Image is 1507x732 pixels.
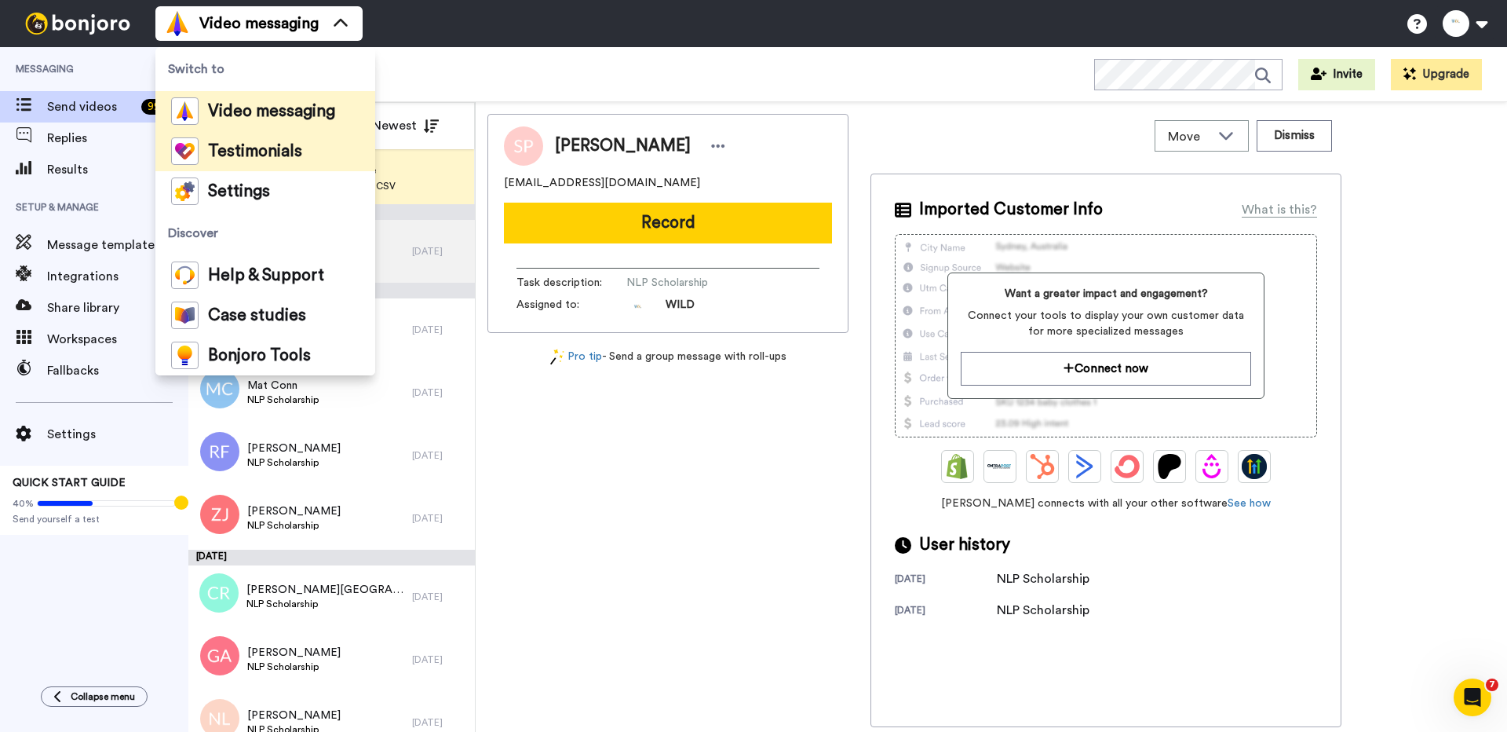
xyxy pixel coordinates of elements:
[208,104,335,119] span: Video messaging
[666,297,695,320] span: WILD
[155,47,375,91] span: Switch to
[997,569,1089,588] div: NLP Scholarship
[47,236,188,254] span: Message template
[155,91,375,131] a: Video messaging
[504,126,543,166] img: Image of Samantha Phelvin
[1454,679,1491,716] iframe: Intercom live chat
[1242,200,1317,219] div: What is this?
[626,297,650,320] img: db56d3b7-25cc-4860-a3ab-2408422e83c0-1733197158.jpg
[47,298,188,317] span: Share library
[945,454,970,479] img: Shopify
[504,175,700,191] span: [EMAIL_ADDRESS][DOMAIN_NAME]
[19,13,137,35] img: bj-logo-header-white.svg
[1242,454,1267,479] img: GoHighLevel
[141,99,173,115] div: 99 +
[555,134,691,158] span: [PERSON_NAME]
[1486,679,1498,691] span: 7
[174,496,188,510] div: Tooltip anchor
[550,349,564,365] img: magic-wand.svg
[1030,454,1055,479] img: Hubspot
[987,454,1013,479] img: Ontraport
[895,573,997,588] div: [DATE]
[47,129,188,148] span: Replies
[247,708,341,723] span: [PERSON_NAME]
[199,13,319,35] span: Video messaging
[247,661,341,673] span: NLP Scholarship
[919,198,1103,221] span: Imported Customer Info
[200,495,239,534] img: zj.png
[412,386,467,399] div: [DATE]
[1072,454,1097,479] img: ActiveCampaign
[246,598,404,610] span: NLP Scholarship
[516,297,626,320] span: Assigned to:
[200,636,239,675] img: ga.png
[47,330,188,349] span: Workspaces
[71,690,135,703] span: Collapse menu
[1298,59,1375,90] button: Invite
[412,716,467,729] div: [DATE]
[47,160,188,179] span: Results
[1199,454,1224,479] img: Drip
[895,496,1317,511] span: [PERSON_NAME] connects with all your other software
[504,203,832,243] button: Record
[13,497,34,510] span: 40%
[412,653,467,666] div: [DATE]
[1157,454,1182,479] img: Patreon
[412,591,467,603] div: [DATE]
[171,342,199,369] img: bj-tools-colored.svg
[155,335,375,375] a: Bonjoro Tools
[516,275,626,291] span: Task description :
[47,97,135,116] span: Send videos
[47,361,188,380] span: Fallbacks
[208,268,324,284] span: Help & Support
[41,686,148,707] button: Collapse menu
[208,144,302,159] span: Testimonials
[199,573,239,613] img: cr.png
[171,302,199,329] img: case-study-colored.svg
[1168,127,1210,146] span: Move
[550,349,602,365] a: Pro tip
[1257,120,1332,152] button: Dismiss
[47,425,188,444] span: Settings
[247,456,341,469] span: NLP Scholarship
[171,178,199,205] img: settings-colored.svg
[155,131,375,171] a: Testimonials
[208,308,306,324] span: Case studies
[188,550,475,565] div: [DATE]
[895,604,997,620] div: [DATE]
[961,308,1250,339] span: Connect your tools to display your own customer data for more specialized messages
[155,211,375,255] span: Discover
[171,262,199,289] img: help-and-support-colored.svg
[247,503,341,519] span: [PERSON_NAME]
[961,286,1250,302] span: Want a greater impact and engagement?
[165,11,190,36] img: vm-color.svg
[13,478,126,489] span: QUICK START GUIDE
[200,432,239,471] img: rf.png
[997,601,1089,620] div: NLP Scholarship
[247,378,319,393] span: Mat Conn
[626,275,775,291] span: NLP Scholarship
[1228,498,1271,509] a: See how
[155,255,375,295] a: Help & Support
[247,393,319,406] span: NLP Scholarship
[919,533,1010,557] span: User history
[412,245,467,258] div: [DATE]
[1115,454,1140,479] img: ConvertKit
[171,137,199,165] img: tm-color.svg
[247,519,341,532] span: NLP Scholarship
[412,512,467,525] div: [DATE]
[961,352,1250,386] button: Connect now
[208,348,311,364] span: Bonjoro Tools
[1391,59,1482,90] button: Upgrade
[200,369,239,408] img: mc.png
[155,171,375,211] a: Settings
[412,324,467,336] div: [DATE]
[247,645,341,661] span: [PERSON_NAME]
[360,110,451,141] button: Newest
[246,582,404,598] span: [PERSON_NAME][GEOGRAPHIC_DATA]
[208,184,270,199] span: Settings
[487,349,848,365] div: - Send a group message with roll-ups
[247,441,341,456] span: [PERSON_NAME]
